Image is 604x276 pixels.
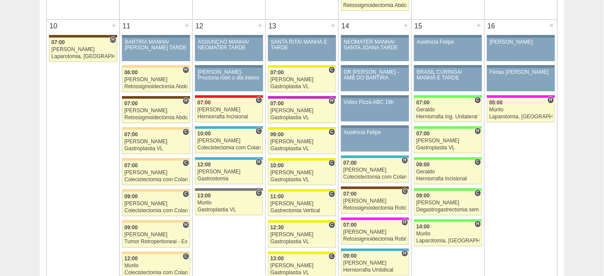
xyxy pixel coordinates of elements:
[271,177,334,183] div: Gastroplastia VL
[271,193,284,200] span: 11:00
[198,114,261,120] div: Herniorrafia Incisional
[344,191,357,197] span: 07:00
[268,252,336,254] div: Key: Santa Rita
[122,158,190,161] div: Key: Bartira
[195,160,263,184] a: H 12:00 [PERSON_NAME] Gastrostomia
[329,97,335,104] span: Hospital
[125,100,138,107] span: 07:00
[125,162,138,169] span: 07:00
[268,223,336,247] a: C 12:30 [PERSON_NAME] Gastroplastia VL
[125,224,138,231] span: 09:00
[47,20,60,33] div: 10
[198,169,261,175] div: [PERSON_NAME]
[183,253,189,260] span: Consultório
[271,115,334,121] div: Gastroplastia VL
[198,176,261,182] div: Gastrostomia
[120,20,133,33] div: 11
[256,190,262,197] span: Consultório
[125,39,187,51] div: BARTIRA MANHÃ/ [PERSON_NAME] TARDE
[183,190,189,197] span: Consultório
[268,189,336,192] div: Key: Santa Rita
[183,159,189,166] span: Consultório
[344,198,407,204] div: [PERSON_NAME]
[417,169,480,175] div: Geraldo
[344,167,407,173] div: [PERSON_NAME]
[414,65,482,68] div: Key: Aviso
[341,158,409,183] a: H 07:00 [PERSON_NAME] Colecistectomia com Colangiografia VL
[417,200,480,206] div: [PERSON_NAME]
[417,39,479,45] div: Ausência Felipe
[341,68,409,91] a: DR [PERSON_NAME] - AMB DO BARTIRA
[414,98,482,122] a: C 07:00 Geraldo Herniorrafia Ing. Unilateral VL
[198,39,260,51] div: ASSUNÇÃO MANHÃ/ NEOMATER TARDE
[344,260,407,266] div: [PERSON_NAME]
[271,139,334,145] div: [PERSON_NAME]
[344,253,357,259] span: 09:00
[125,139,188,145] div: [PERSON_NAME]
[198,69,260,81] div: [PERSON_NAME]-Proctoria robô o dia inteiro
[344,174,407,180] div: Colecistectomia com Colangiografia VL
[271,162,284,169] span: 10:00
[417,100,430,106] span: 07:00
[414,222,482,246] a: H 14:00 Murilo Laparotomia, [GEOGRAPHIC_DATA], Drenagem, Bridas VL
[487,95,555,98] div: Key: Pro Matre
[329,190,335,197] span: Consultório
[122,189,190,192] div: Key: Bartira
[122,96,190,99] div: Key: Santa Joana
[268,130,336,154] a: C 09:00 [PERSON_NAME] Gastroplastia VL
[198,138,261,144] div: [PERSON_NAME]
[125,255,138,262] span: 12:00
[271,170,334,176] div: [PERSON_NAME]
[344,236,407,242] div: Retossigmoidectomia Robótica
[268,68,336,92] a: C 07:00 [PERSON_NAME] Gastroplastia VL
[417,193,430,199] span: 09:00
[341,217,409,220] div: Key: Pro Matre
[417,224,430,230] span: 14:00
[268,158,336,161] div: Key: Santa Rita
[341,125,409,128] div: Key: Aviso
[122,65,190,68] div: Key: Bartira
[414,126,482,129] div: Key: Brasil
[195,126,263,129] div: Key: Neomater
[489,107,553,113] div: Murilo
[402,157,408,164] span: Hospital
[417,176,480,182] div: Herniorrafia Incisional
[268,220,336,223] div: Key: Santa Rita
[271,255,284,262] span: 13:00
[341,186,409,189] div: Key: Santa Joana
[271,39,333,51] div: SANTA RITA/ MANHÃ E TARDE
[417,69,479,81] div: BRASIL CURINGA/ MANHÃ E TARDE
[266,20,279,33] div: 13
[122,127,190,130] div: Key: Bartira
[341,155,409,158] div: Key: Neomater
[122,130,190,154] a: C 07:00 [PERSON_NAME] Gastroplastia VL
[344,205,407,211] div: Retossigmoidectomia Robótica
[489,114,553,120] div: Laparotomia, [GEOGRAPHIC_DATA], Drenagem, Bridas VL
[122,68,190,92] a: H 06:00 [PERSON_NAME] Retossigmoidectomia Abdominal VL
[417,138,480,144] div: [PERSON_NAME]
[49,35,117,38] div: Key: Santa Joana
[548,20,555,31] div: +
[125,131,138,138] span: 07:00
[339,20,352,33] div: 14
[341,38,409,61] a: NEOMATER MANHÃ/ SANTA JOANA TARDE
[183,20,191,31] div: +
[122,252,190,254] div: Key: Bartira
[271,232,334,238] div: [PERSON_NAME]
[475,190,481,197] span: Consultório
[485,20,498,33] div: 16
[414,160,482,184] a: C 09:00 Geraldo Herniorrafia Incisional
[487,35,555,38] div: Key: Aviso
[195,188,263,191] div: Key: Vitória
[198,131,211,137] span: 10:00
[195,65,263,68] div: Key: Aviso
[110,36,116,43] span: Hospital
[125,84,188,90] div: Retossigmoidectomia Abdominal VL
[344,39,406,51] div: NEOMATER MANHÃ/ SANTA JOANA TARDE
[412,20,425,33] div: 15
[475,97,481,103] span: Consultório
[49,38,117,62] a: H 07:00 [PERSON_NAME] Laparotomia, [GEOGRAPHIC_DATA], Drenagem, Bridas
[414,68,482,91] a: BRASIL CURINGA/ MANHÃ E TARDE
[271,270,334,276] div: Gastroplastia VL
[271,69,284,76] span: 07:00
